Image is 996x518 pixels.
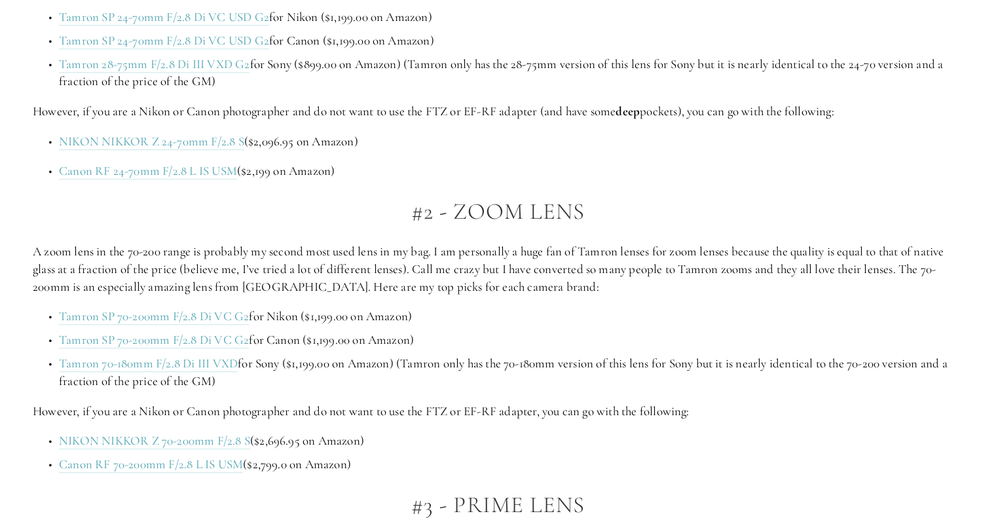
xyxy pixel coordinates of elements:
p: for Canon ($1,199.00 on Amazon) [59,331,963,349]
a: Tamron SP 24-70mm F/2.8 Di VC USD G2 [59,9,269,26]
p: ($2,696.95 on Amazon) [59,432,963,450]
p: for Sony ($899.00 on Amazon) (Tamron only has the 28-75mm version of this lens for Sony but it is... [59,56,963,90]
a: Tamron 28-75mm F/2.8 Di III VXD G2 [59,56,249,73]
p: However, if you are a Nikon or Canon photographer and do not want to use the FTZ or EF-RF adapter... [33,103,963,120]
p: A zoom lens in the 70-200 range is probably my second most used lens in my bag. I am personally a... [33,243,963,295]
a: Tamron SP 70-200mm F/2.8 Di VC G2 [59,332,249,348]
a: Canon RF 24-70mm F/2.8 L IS USM [59,163,237,179]
p: ($2,199 on Amazon) [59,162,963,180]
p: ($2,799.0 on Amazon) [59,456,963,473]
a: Tamron SP 70-200mm F/2.8 Di VC G2 [59,308,249,325]
a: NIKON NIKKOR Z 24-70mm F/2.8 S [59,134,244,150]
a: NIKON NIKKOR Z 70-200mm F/2.8 S [59,433,250,449]
a: Tamron 70-180mm F/2.8 Di III VXD [59,356,238,372]
p: for Nikon ($1,199.00 on Amazon) [59,308,963,325]
a: Tamron SP 24-70mm F/2.8 Di VC USD G2 [59,33,269,49]
h2: #2 - Zoom Lens [33,199,963,225]
p: for Sony ($1,199.00 on Amazon) (Tamron only has the 70-180mm version of this lens for Sony but it... [59,355,963,390]
p: for Nikon ($1,199.00 on Amazon) [59,9,963,26]
p: ($2,096.95 on Amazon) [59,133,963,151]
p: for Canon ($1,199.00 on Amazon) [59,32,963,50]
strong: deep [616,103,640,119]
p: However, if you are a Nikon or Canon photographer and do not want to use the FTZ or EF-RF adapter... [33,403,963,420]
a: Canon RF 70-200mm F/2.8 L IS USM [59,456,243,473]
h2: #3 - Prime Lens [33,492,963,518]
